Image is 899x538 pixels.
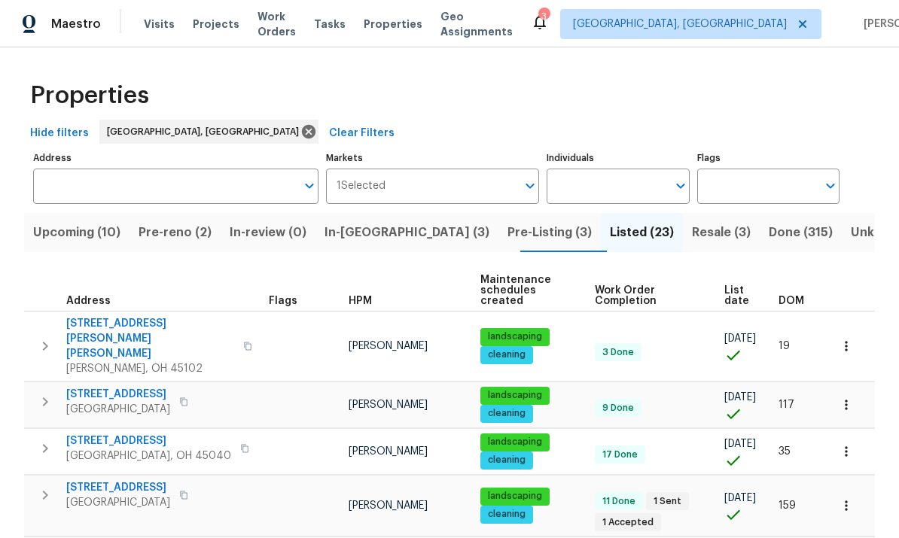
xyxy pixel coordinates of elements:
label: Flags [697,153,840,163]
span: landscaping [482,436,548,448]
span: [DATE] [724,333,756,344]
span: 11 Done [596,495,641,508]
span: Flags [269,296,297,306]
span: [STREET_ADDRESS] [66,433,231,448]
span: Pre-reno (2) [139,222,212,243]
span: [DATE] [724,392,756,403]
span: Maintenance schedules created [480,275,568,306]
span: Upcoming (10) [33,222,120,243]
span: Properties [364,17,422,32]
button: Open [670,175,691,196]
span: 35 [779,446,791,457]
span: 159 [779,500,796,511]
span: [GEOGRAPHIC_DATA], [GEOGRAPHIC_DATA] [107,124,305,139]
button: Clear Filters [323,120,401,147]
span: landscaping [482,389,548,402]
span: Projects [193,17,239,32]
span: cleaning [482,348,532,361]
span: Maestro [51,17,101,32]
div: [GEOGRAPHIC_DATA], [GEOGRAPHIC_DATA] [99,120,318,144]
span: Done (315) [769,222,833,243]
label: Address [33,153,318,163]
span: [GEOGRAPHIC_DATA] [66,402,170,417]
span: [STREET_ADDRESS] [66,387,170,402]
span: Work Order Completion [595,285,699,306]
button: Hide filters [24,120,95,147]
span: In-[GEOGRAPHIC_DATA] (3) [325,222,489,243]
span: landscaping [482,490,548,503]
span: [DATE] [724,493,756,503]
span: 9 Done [596,402,640,415]
span: Address [66,296,111,306]
span: HPM [349,296,372,306]
label: Individuals [547,153,689,163]
span: [DATE] [724,439,756,449]
span: 17 Done [596,448,644,461]
span: 1 Accepted [596,516,660,529]
button: Open [299,175,320,196]
span: Resale (3) [692,222,751,243]
span: [STREET_ADDRESS][PERSON_NAME][PERSON_NAME] [66,316,234,361]
span: [GEOGRAPHIC_DATA], OH 45040 [66,448,231,464]
span: Hide filters [30,124,89,143]
span: 19 [779,341,790,351]
span: Tasks [314,19,346,29]
button: Open [520,175,541,196]
span: 117 [779,400,794,410]
span: DOM [779,296,804,306]
span: List date [724,285,753,306]
span: Pre-Listing (3) [507,222,592,243]
span: 1 Selected [337,180,386,193]
span: [PERSON_NAME], OH 45102 [66,361,234,376]
span: Clear Filters [329,124,395,143]
label: Markets [326,153,540,163]
span: In-review (0) [230,222,306,243]
span: Work Orders [258,9,296,39]
span: [GEOGRAPHIC_DATA], [GEOGRAPHIC_DATA] [573,17,787,32]
span: landscaping [482,330,548,343]
span: Geo Assignments [440,9,513,39]
span: Properties [30,88,149,103]
span: [GEOGRAPHIC_DATA] [66,495,170,510]
span: 3 Done [596,346,640,359]
span: Visits [144,17,175,32]
span: [PERSON_NAME] [349,341,428,351]
span: [PERSON_NAME] [349,400,428,410]
span: cleaning [482,508,532,521]
span: [STREET_ADDRESS] [66,480,170,495]
span: cleaning [482,407,532,420]
span: cleaning [482,454,532,467]
span: [PERSON_NAME] [349,500,428,511]
span: [PERSON_NAME] [349,446,428,457]
span: Listed (23) [610,222,674,243]
button: Open [820,175,841,196]
span: 1 Sent [648,495,687,508]
div: 3 [538,9,549,24]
